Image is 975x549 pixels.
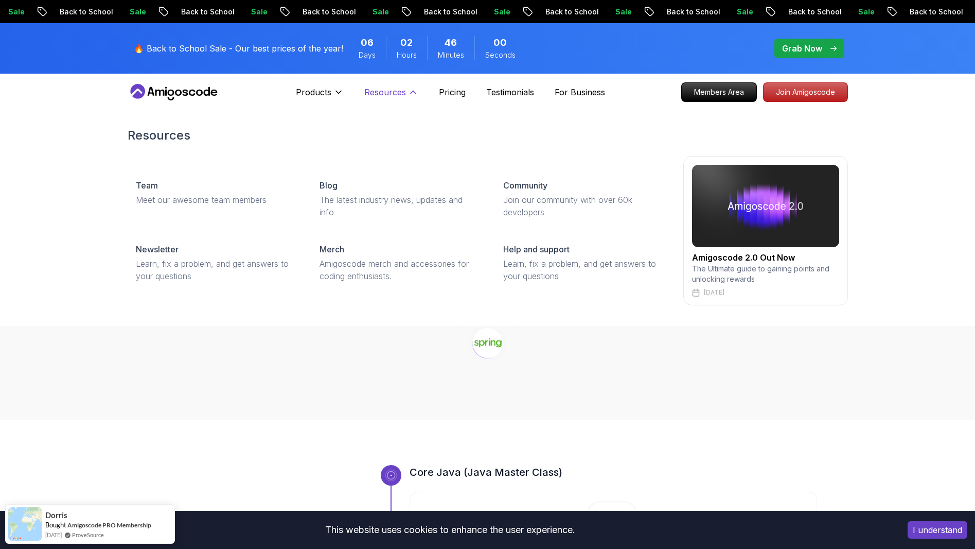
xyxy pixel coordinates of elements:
a: NewsletterLearn, fix a problem, and get answers to your questions [128,235,303,290]
span: [DATE] [45,530,62,539]
p: [DATE] [704,288,724,297]
button: Resources [364,86,418,107]
span: Dorris [45,511,67,520]
p: Back to School [293,7,363,17]
p: Blog [320,179,338,192]
a: Members Area [681,82,757,102]
a: Help and supportLearn, fix a problem, and get answers to your questions [495,235,670,290]
p: Back to School [900,7,970,17]
p: Back to School [50,7,120,17]
p: Sale [848,7,881,17]
a: For Business [555,86,605,98]
p: Sale [484,7,517,17]
p: Sale [363,7,396,17]
span: Hours [397,50,417,60]
p: Amigoscode merch and accessories for coding enthusiasts. [320,258,478,282]
a: amigoscode 2.0Amigoscode 2.0 Out NowThe Ultimate guide to gaining points and unlocking rewards[DATE] [683,156,848,305]
p: 🔥 Back to School Sale - Our best prices of the year! [134,42,343,55]
span: 46 Minutes [445,36,457,50]
p: Back to School [414,7,484,17]
p: Join our community with over 60k developers [503,194,662,218]
img: provesource social proof notification image [8,507,42,541]
p: Back to School [536,7,606,17]
a: TeamMeet our awesome team members [128,171,303,214]
p: Back to School [171,7,241,17]
button: Accept cookies [908,521,967,539]
span: Bought [45,521,66,529]
p: Help and support [503,243,570,255]
p: Sale [606,7,639,17]
p: Resources [364,86,406,98]
span: Minutes [438,50,464,60]
span: Days [359,50,376,60]
p: Community [503,179,547,192]
p: Team [136,179,158,192]
span: 6 Days [361,36,374,50]
a: ProveSource [72,530,104,539]
p: Grab Now [782,42,822,55]
a: Pricing [439,86,466,98]
a: MerchAmigoscode merch and accessories for coding enthusiasts. [311,235,487,290]
p: Sale [120,7,153,17]
a: BlogThe latest industry news, updates and info [311,171,487,227]
h2: Resources [128,127,848,144]
p: Members Area [682,83,756,101]
p: Products [296,86,331,98]
p: Join Amigoscode [764,83,847,101]
p: The Ultimate guide to gaining points and unlocking rewards [692,264,839,284]
span: Seconds [485,50,516,60]
p: Meet our awesome team members [136,194,295,206]
div: This website uses cookies to enhance the user experience. [8,519,892,541]
span: 2 Hours [400,36,413,50]
span: 0 Seconds [493,36,507,50]
p: The latest industry news, updates and info [320,194,478,218]
p: Learn, fix a problem, and get answers to your questions [503,258,662,282]
a: Join Amigoscode [763,82,848,102]
a: Amigoscode PRO Membership [67,521,151,529]
p: Sale [727,7,760,17]
p: Back to School [778,7,848,17]
h2: Amigoscode 2.0 Out Now [692,251,839,264]
a: CommunityJoin our community with over 60k developers [495,171,670,227]
p: Back to School [657,7,727,17]
p: Newsletter [136,243,179,255]
img: amigoscode 2.0 [692,165,839,247]
p: Sale [241,7,274,17]
h3: Core Java (Java Master Class) [410,465,817,479]
p: Learn, fix a problem, and get answers to your questions [136,258,295,282]
a: Testimonials [486,86,534,98]
p: Merch [320,243,344,255]
button: Products [296,86,344,107]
